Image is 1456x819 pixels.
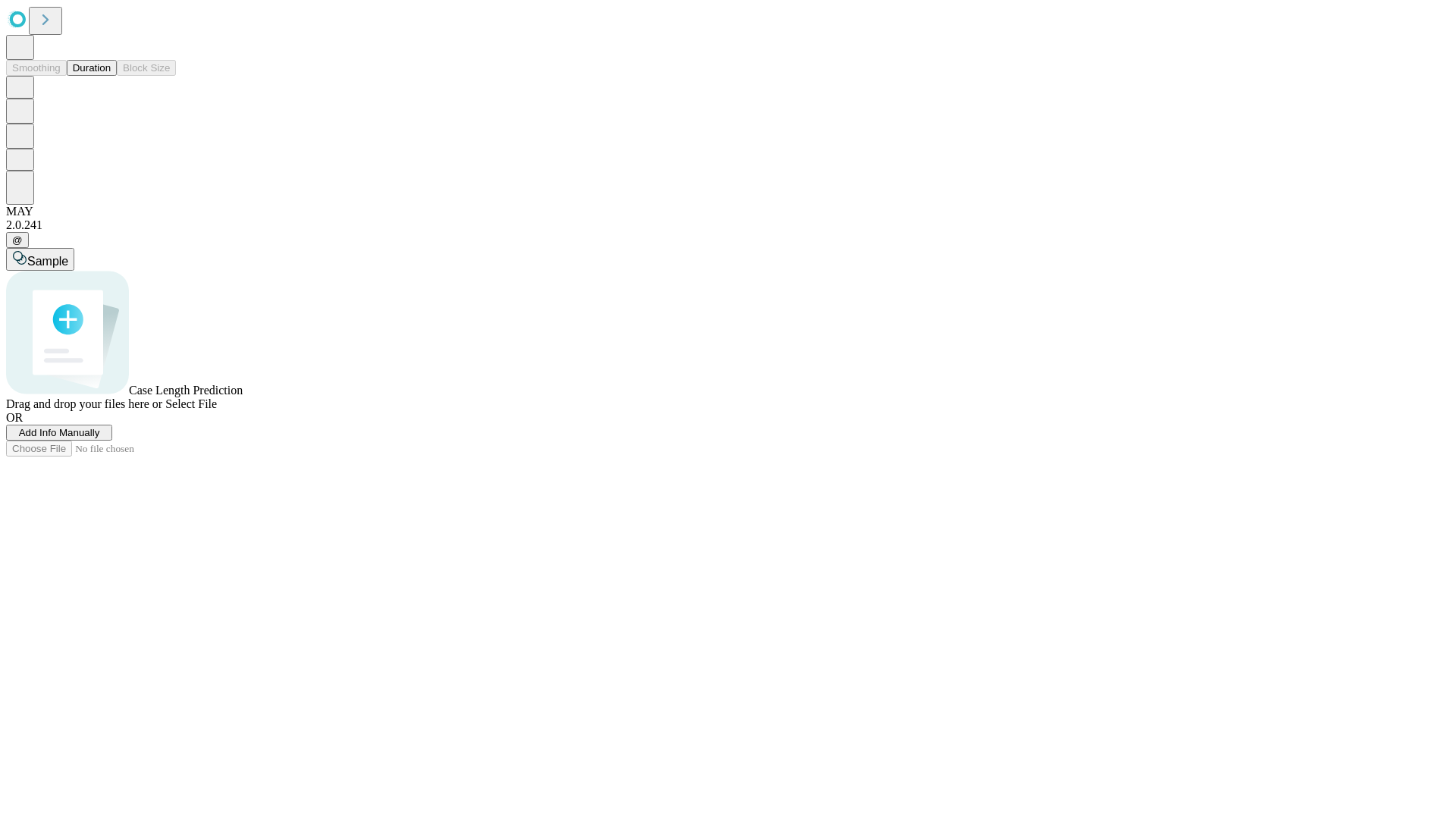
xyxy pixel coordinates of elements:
[6,232,29,248] button: @
[6,218,1450,232] div: 2.0.241
[6,425,112,441] button: Add Info Manually
[19,427,100,438] span: Add Info Manually
[67,60,117,76] button: Duration
[27,255,68,268] span: Sample
[6,205,1450,218] div: MAY
[6,411,23,424] span: OR
[129,384,243,397] span: Case Length Prediction
[165,397,217,410] span: Select File
[6,248,74,271] button: Sample
[117,60,176,76] button: Block Size
[6,397,162,410] span: Drag and drop your files here or
[12,234,23,246] span: @
[6,60,67,76] button: Smoothing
